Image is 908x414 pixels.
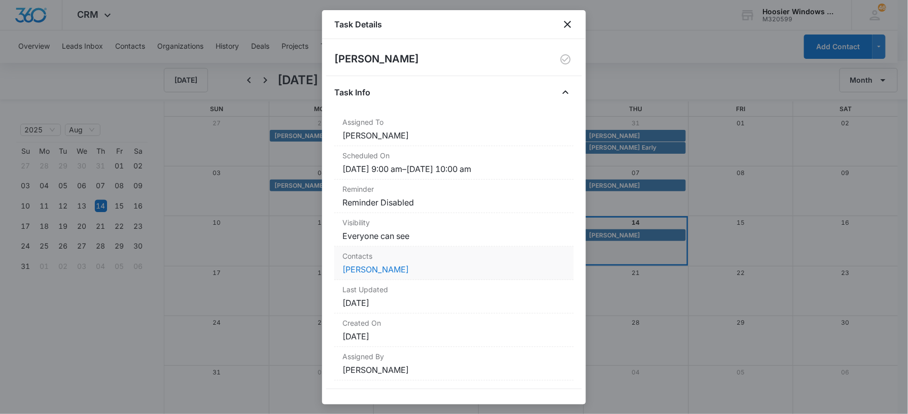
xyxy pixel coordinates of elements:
[342,129,566,142] dd: [PERSON_NAME]
[334,213,574,247] div: VisibilityEveryone can see
[334,18,382,30] h1: Task Details
[342,330,566,342] dd: [DATE]
[334,347,574,381] div: Assigned By[PERSON_NAME]
[342,297,566,309] dd: [DATE]
[342,318,566,328] dt: Created On
[342,196,566,209] dd: Reminder Disabled
[334,314,574,347] div: Created On[DATE]
[334,247,574,280] div: Contacts[PERSON_NAME]
[342,264,409,274] a: [PERSON_NAME]
[342,217,566,228] dt: Visibility
[342,351,566,362] dt: Assigned By
[334,280,574,314] div: Last Updated[DATE]
[334,146,574,180] div: Scheduled On[DATE] 9:00 am–[DATE] 10:00 am
[342,117,566,127] dt: Assigned To
[334,180,574,213] div: ReminderReminder Disabled
[334,113,574,146] div: Assigned To[PERSON_NAME]
[342,284,566,295] dt: Last Updated
[342,364,566,376] dd: [PERSON_NAME]
[342,150,566,161] dt: Scheduled On
[562,18,574,30] button: close
[342,184,566,194] dt: Reminder
[557,84,574,100] button: Close
[342,230,566,242] dd: Everyone can see
[342,163,566,175] dd: [DATE] 9:00 am – [DATE] 10:00 am
[334,86,370,98] h4: Task Info
[334,51,419,67] h2: [PERSON_NAME]
[342,251,566,261] dt: Contacts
